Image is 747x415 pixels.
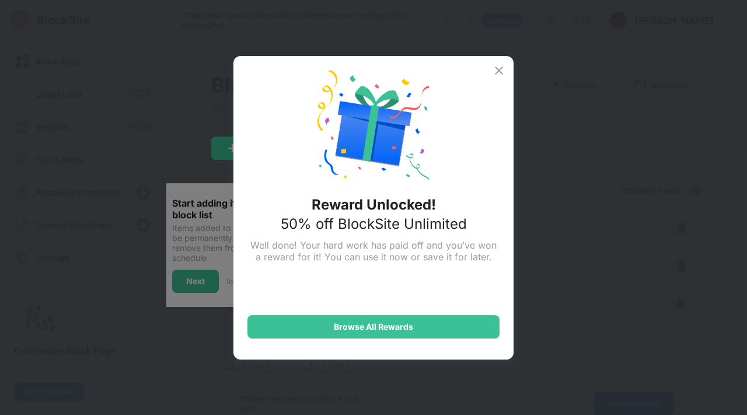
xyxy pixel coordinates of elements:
[317,70,430,182] img: reward-unlock.svg
[492,64,506,78] img: x-button.svg
[247,239,500,263] div: Well done! Your hard work has paid off and you’ve won a reward for it! You can use it now or save...
[312,196,436,213] div: Reward Unlocked!
[334,322,413,332] div: Browse All Rewards
[281,215,467,232] div: 50% off BlockSite Unlimited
